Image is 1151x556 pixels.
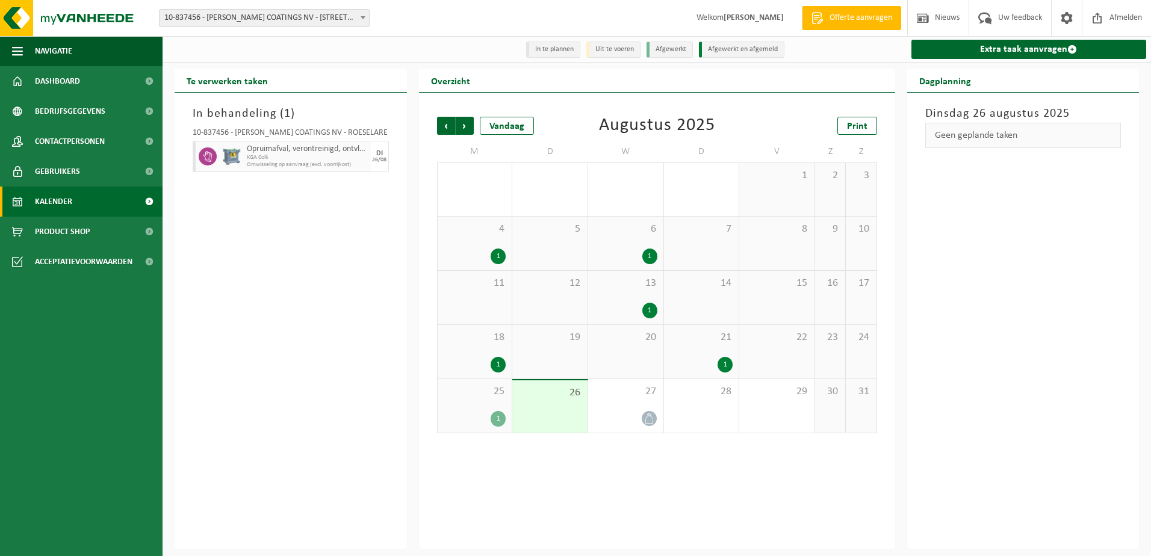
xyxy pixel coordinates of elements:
span: 20 [594,331,657,344]
iframe: chat widget [6,530,201,556]
td: D [512,141,588,162]
span: 13 [594,277,657,290]
span: 8 [745,223,808,236]
td: D [664,141,740,162]
span: Dashboard [35,66,80,96]
span: 7 [670,223,733,236]
td: W [588,141,664,162]
span: 18 [444,331,506,344]
span: KGA Colli [247,154,368,161]
h2: Te verwerken taken [175,69,280,92]
span: 10 [852,223,870,236]
div: 1 [718,357,733,372]
span: Print [847,122,867,131]
td: Z [846,141,876,162]
span: 29 [745,385,808,398]
span: 2 [821,169,839,182]
div: 1 [642,249,657,264]
span: 3 [852,169,870,182]
h3: In behandeling ( ) [193,105,389,123]
div: 1 [642,303,657,318]
span: 10-837456 - DEBAL COATINGS NV - 8800 ROESELARE, ONLEDEBEEKSTRAAT 9 [159,9,370,27]
img: PB-AP-0800-MET-02-01 [223,147,241,165]
span: Opruimafval, verontreinigd, ontvlambaar [247,144,368,154]
span: Volgende [456,117,474,135]
span: 24 [852,331,870,344]
li: In te plannen [526,42,580,58]
span: Kalender [35,187,72,217]
span: 11 [444,277,506,290]
span: 16 [821,277,839,290]
div: DI [376,150,383,157]
li: Afgewerkt [647,42,693,58]
div: 10-837456 - [PERSON_NAME] COATINGS NV - ROESELARE [193,129,389,141]
div: Geen geplande taken [925,123,1122,148]
span: Gebruikers [35,156,80,187]
span: 28 [670,385,733,398]
div: 1 [491,357,506,372]
a: Offerte aanvragen [802,6,901,30]
a: Extra taak aanvragen [911,40,1147,59]
li: Afgewerkt en afgemeld [699,42,784,58]
div: 26/08 [372,157,386,163]
span: 23 [821,331,839,344]
a: Print [837,117,877,135]
div: Vandaag [480,117,534,135]
span: Navigatie [35,36,72,66]
td: V [739,141,815,162]
div: 1 [491,411,506,427]
span: 10-837456 - DEBAL COATINGS NV - 8800 ROESELARE, ONLEDEBEEKSTRAAT 9 [160,10,369,26]
span: 30 [821,385,839,398]
div: 1 [491,249,506,264]
span: Offerte aanvragen [827,12,895,24]
span: 26 [518,386,582,400]
span: Contactpersonen [35,126,105,156]
span: 27 [594,385,657,398]
span: Omwisseling op aanvraag (excl. voorrijkost) [247,161,368,168]
span: 25 [444,385,506,398]
span: 15 [745,277,808,290]
span: 6 [594,223,657,236]
span: 12 [518,277,582,290]
span: 5 [518,223,582,236]
span: Product Shop [35,217,90,247]
span: 9 [821,223,839,236]
span: 1 [284,108,291,120]
td: M [437,141,513,162]
span: 17 [852,277,870,290]
span: 1 [745,169,808,182]
td: Z [815,141,846,162]
span: Vorige [437,117,455,135]
span: 14 [670,277,733,290]
span: 31 [852,385,870,398]
h2: Dagplanning [907,69,983,92]
span: 21 [670,331,733,344]
span: 19 [518,331,582,344]
strong: [PERSON_NAME] [724,13,784,22]
h3: Dinsdag 26 augustus 2025 [925,105,1122,123]
h2: Overzicht [419,69,482,92]
span: 22 [745,331,808,344]
div: Augustus 2025 [599,117,715,135]
span: 4 [444,223,506,236]
li: Uit te voeren [586,42,641,58]
span: Bedrijfsgegevens [35,96,105,126]
span: Acceptatievoorwaarden [35,247,132,277]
